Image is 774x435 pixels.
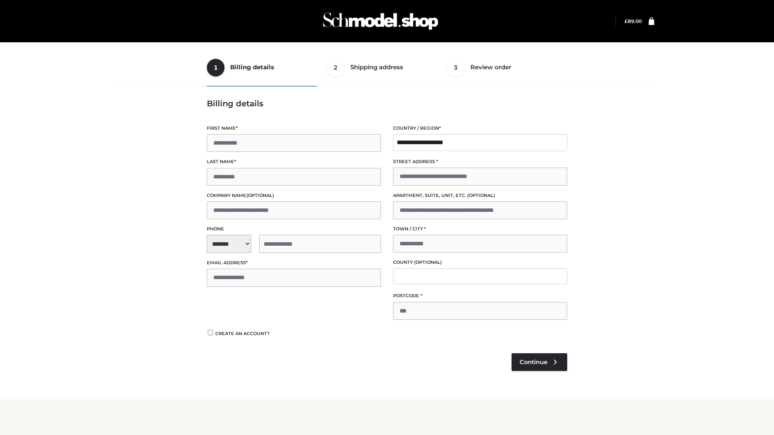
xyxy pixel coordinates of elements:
[215,331,270,336] span: Create an account?
[624,18,642,24] bdi: 89.00
[207,259,381,267] label: Email address
[207,99,567,108] h3: Billing details
[207,158,381,166] label: Last name
[393,225,567,233] label: Town / City
[207,225,381,233] label: Phone
[393,259,567,266] label: County
[624,18,642,24] a: £89.00
[414,259,442,265] span: (optional)
[624,18,628,24] span: £
[207,192,381,199] label: Company name
[467,193,495,198] span: (optional)
[393,292,567,300] label: Postcode
[393,124,567,132] label: Country / Region
[207,124,381,132] label: First name
[246,193,274,198] span: (optional)
[520,358,547,366] span: Continue
[207,330,214,335] input: Create an account?
[393,158,567,166] label: Street address
[393,192,567,199] label: Apartment, suite, unit, etc.
[512,353,567,371] a: Continue
[320,5,441,37] img: Schmodel Admin 964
